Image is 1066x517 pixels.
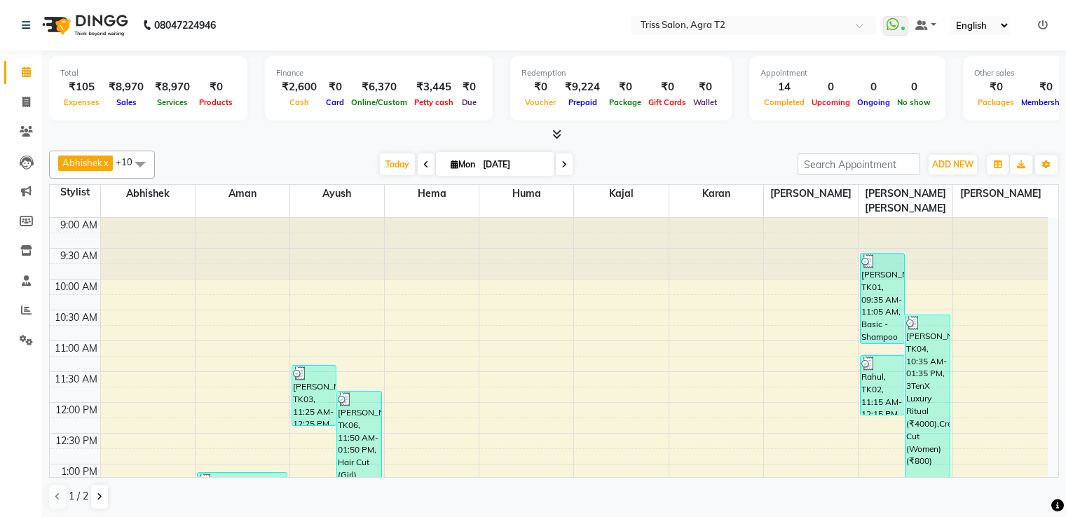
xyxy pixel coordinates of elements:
div: Appointment [760,67,934,79]
div: ₹3,445 [411,79,457,95]
span: No show [894,97,934,107]
span: Wallet [690,97,720,107]
span: Prepaid [565,97,601,107]
span: Today [380,153,415,175]
span: Due [458,97,480,107]
img: logo [36,6,132,45]
div: ₹0 [606,79,645,95]
div: Total [60,67,236,79]
div: ₹0 [974,79,1018,95]
span: Hema [385,185,479,202]
span: Expenses [60,97,103,107]
div: [PERSON_NAME], TK01, 09:35 AM-11:05 AM, Basic - Shampoo (₹150),Hair Cut (₹500),Shave (₹300) [861,254,904,343]
b: 08047224946 [154,6,216,45]
div: ₹9,224 [559,79,606,95]
div: 0 [854,79,894,95]
span: ADD NEW [932,159,973,170]
span: Card [322,97,348,107]
div: 11:00 AM [52,341,100,356]
span: 1 / 2 [69,489,88,504]
div: ₹8,970 [149,79,196,95]
div: ₹6,370 [348,79,411,95]
div: 10:00 AM [52,280,100,294]
span: +10 [116,156,143,167]
div: ₹105 [60,79,103,95]
span: Mon [447,159,479,170]
span: Completed [760,97,808,107]
a: x [102,157,109,168]
span: Online/Custom [348,97,411,107]
div: 9:30 AM [57,249,100,263]
div: ₹0 [690,79,720,95]
span: Abhishek [62,157,102,168]
div: Rahul, TK02, 11:15 AM-12:15 PM, Hair Cut (₹500),Basic - Shampoo (₹150) [861,356,904,415]
div: 9:00 AM [57,218,100,233]
div: Redemption [521,67,720,79]
div: ₹0 [322,79,348,95]
span: Packages [974,97,1018,107]
div: ₹0 [457,79,481,95]
div: ₹0 [645,79,690,95]
span: Sales [113,97,140,107]
input: 2025-09-01 [479,154,549,175]
div: 0 [894,79,934,95]
span: Abhishek [101,185,195,202]
div: [PERSON_NAME], TK06, 11:50 AM-01:50 PM, Hair Cut (Girl) (₹500) [337,392,381,511]
span: [PERSON_NAME] [764,185,858,202]
span: Cash [286,97,313,107]
span: Ongoing [854,97,894,107]
div: ₹0 [521,79,559,95]
div: Finance [276,67,481,79]
span: Huma [479,185,573,202]
div: ₹0 [196,79,236,95]
span: [PERSON_NAME] [953,185,1048,202]
div: 11:30 AM [52,372,100,387]
div: [PERSON_NAME], TK03, 11:25 AM-12:25 PM, Hair Cut (₹500),[PERSON_NAME] Styling (₹350) [292,366,336,425]
span: Package [606,97,645,107]
span: Products [196,97,236,107]
div: Stylist [50,185,100,200]
div: [PERSON_NAME], TK04, 10:35 AM-01:35 PM, 3TenX Luxury Ritual (₹4000),Creative Cut (Women) (₹800) [906,315,949,496]
div: 12:00 PM [53,403,100,418]
span: Kajal [574,185,668,202]
div: ₹8,970 [103,79,149,95]
input: Search Appointment [798,153,920,175]
div: 10:30 AM [52,310,100,325]
span: Services [153,97,191,107]
div: ₹2,600 [276,79,322,95]
div: 14 [760,79,808,95]
span: Karan [669,185,763,202]
div: 12:30 PM [53,434,100,448]
span: Petty cash [411,97,457,107]
span: Ayush [290,185,384,202]
span: Voucher [521,97,559,107]
div: 1:00 PM [58,464,100,479]
span: [PERSON_NAME] [PERSON_NAME] [859,185,952,217]
span: Upcoming [808,97,854,107]
span: Aman [196,185,289,202]
button: ADD NEW [929,155,977,174]
div: 0 [808,79,854,95]
div: Geeta, TK05, 01:10 PM-01:40 PM, Colour Touch-up (₹1500) [198,473,287,502]
span: Gift Cards [645,97,690,107]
